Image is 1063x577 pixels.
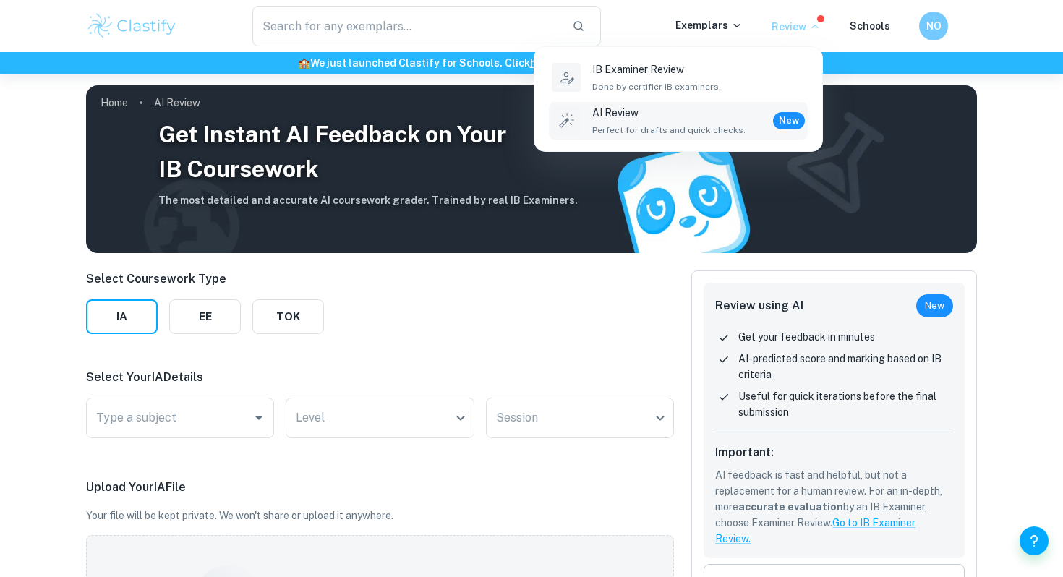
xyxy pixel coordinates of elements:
span: Done by certifier IB examiners. [592,80,721,93]
p: AI Review [592,105,746,121]
span: Perfect for drafts and quick checks. [592,124,746,137]
a: AI ReviewPerfect for drafts and quick checks.New [549,102,808,140]
p: IB Examiner Review [592,61,721,77]
span: New [773,114,805,128]
a: IB Examiner ReviewDone by certifier IB examiners. [549,59,808,96]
